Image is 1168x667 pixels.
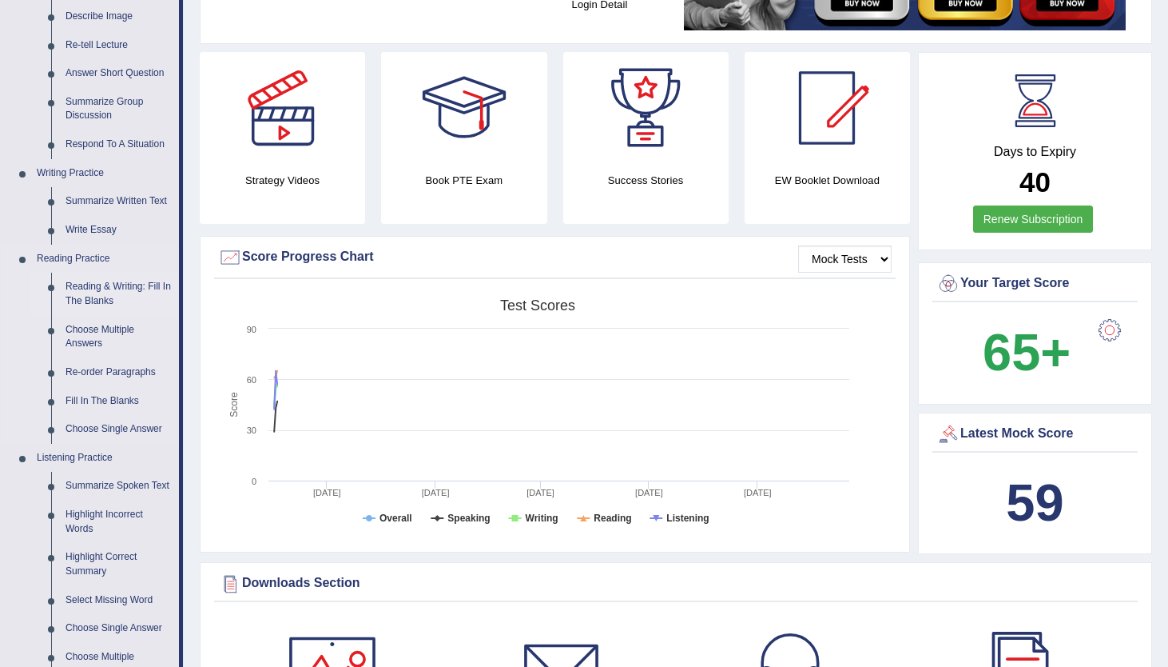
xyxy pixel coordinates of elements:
[526,513,558,524] tspan: Writing
[58,187,179,216] a: Summarize Written Text
[218,572,1134,596] div: Downloads Section
[30,245,179,274] a: Reading Practice
[381,172,546,189] h4: Book PTE Exam
[247,375,256,385] text: 60
[252,477,256,486] text: 0
[218,246,892,270] div: Score Progress Chart
[200,172,365,189] h4: Strategy Videos
[447,513,490,524] tspan: Speaking
[379,513,412,524] tspan: Overall
[58,543,179,585] a: Highlight Correct Summary
[1006,473,1063,532] b: 59
[58,31,179,60] a: Re-tell Lecture
[973,206,1094,233] a: Renew Subscription
[1019,166,1051,198] b: 40
[983,323,1071,381] b: 65+
[745,172,910,189] h4: EW Booklet Download
[666,513,709,524] tspan: Listening
[58,130,179,159] a: Respond To A Situation
[58,88,179,130] a: Summarize Group Discussion
[58,273,179,315] a: Reading & Writing: Fill In The Blanks
[744,488,772,497] tspan: [DATE]
[313,488,341,497] tspan: [DATE]
[58,216,179,245] a: Write Essay
[936,272,1134,296] div: Your Target Score
[635,488,663,497] tspan: [DATE]
[563,172,729,189] h4: Success Stories
[58,415,179,444] a: Choose Single Answer
[936,422,1134,446] div: Latest Mock Score
[58,59,179,88] a: Answer Short Question
[594,513,631,524] tspan: Reading
[58,501,179,543] a: Highlight Incorrect Words
[58,586,179,615] a: Select Missing Word
[58,387,179,416] a: Fill In The Blanks
[30,444,179,473] a: Listening Practice
[58,2,179,31] a: Describe Image
[58,316,179,358] a: Choose Multiple Answers
[526,488,554,497] tspan: [DATE]
[30,159,179,188] a: Writing Practice
[936,145,1134,159] h4: Days to Expiry
[247,325,256,334] text: 90
[58,472,179,501] a: Summarize Spoken Text
[247,425,256,435] text: 30
[58,614,179,643] a: Choose Single Answer
[228,392,240,417] tspan: Score
[58,358,179,387] a: Re-order Paragraphs
[422,488,450,497] tspan: [DATE]
[500,298,575,314] tspan: Test scores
